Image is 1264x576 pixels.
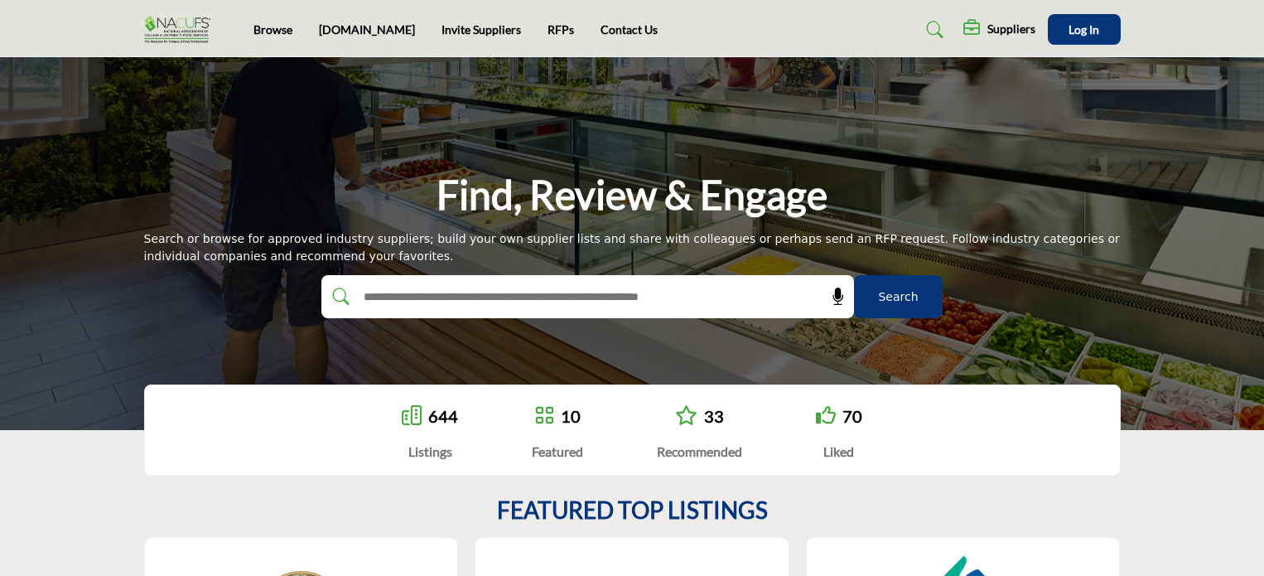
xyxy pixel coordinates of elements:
[437,169,827,220] h1: Find, Review & Engage
[144,16,219,43] img: Site Logo
[987,22,1035,36] h5: Suppliers
[1069,22,1099,36] span: Log In
[910,17,954,43] a: Search
[497,496,768,525] h2: FEATURED TOP LISTINGS
[878,288,918,306] span: Search
[842,406,862,426] a: 70
[319,22,415,36] a: [DOMAIN_NAME]
[548,22,574,36] a: RFPs
[1048,14,1121,45] button: Log In
[601,22,658,36] a: Contact Us
[675,405,697,428] a: Go to Recommended
[657,442,742,462] div: Recommended
[532,442,583,462] div: Featured
[441,22,521,36] a: Invite Suppliers
[402,442,458,462] div: Listings
[428,406,458,426] a: 644
[144,230,1121,265] div: Search or browse for approved industry suppliers; build your own supplier lists and share with co...
[253,22,292,36] a: Browse
[704,406,724,426] a: 33
[963,20,1035,40] div: Suppliers
[561,406,581,426] a: 10
[534,405,554,428] a: Go to Featured
[816,405,836,425] i: Go to Liked
[816,442,862,462] div: Liked
[854,275,943,318] button: Search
